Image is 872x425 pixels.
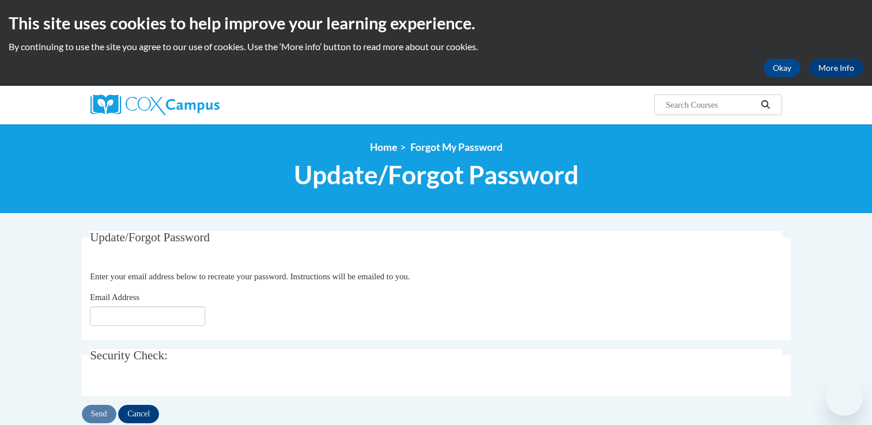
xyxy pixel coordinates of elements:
span: Security Check: [90,348,168,362]
input: Email [90,306,205,326]
a: More Info [809,59,863,77]
span: Email Address [90,293,139,302]
button: Okay [764,59,801,77]
span: Update/Forgot Password [90,230,210,244]
input: Cancel [118,405,159,423]
a: Home [370,141,397,153]
span: Update/Forgot Password [294,160,579,190]
p: By continuing to use the site you agree to our use of cookies. Use the ‘More info’ button to read... [9,40,863,53]
button: Search [757,98,774,112]
h2: This site uses cookies to help improve your learning experience. [9,12,863,35]
input: Search Courses [665,98,757,112]
span: Forgot My Password [410,141,503,153]
span: Enter your email address below to recreate your password. Instructions will be emailed to you. [90,272,410,281]
a: Cox Campus [90,94,309,115]
img: Cox Campus [90,94,220,115]
iframe: Button to launch messaging window [826,379,863,416]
